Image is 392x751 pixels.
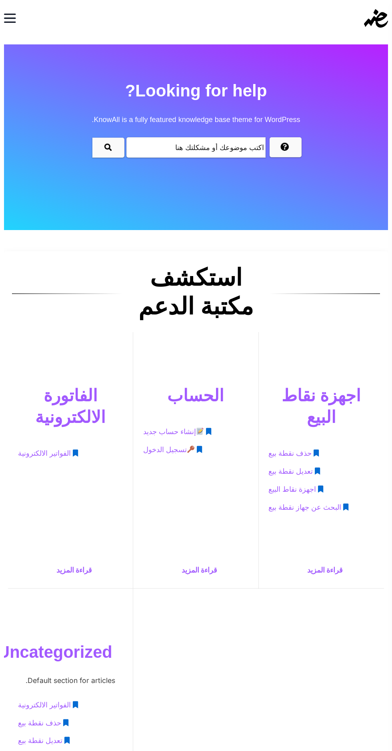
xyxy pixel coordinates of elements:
[12,563,129,578] a: قراءة المزيد
[262,360,380,437] a: اجهزة نقاط البيع
[268,446,319,461] a: حذف نقطة بيع
[262,563,380,578] a: قراءة المزيد
[18,446,71,461] span: الفواتير الالكترونية
[18,698,71,713] span: الفواتير الالكترونية
[18,716,68,731] a: حذف نقطة بيع
[143,443,202,457] a: 🔑تسجيل الدخول
[268,464,313,479] span: تعديل نقطة بيع
[18,698,78,713] a: الفواتير الالكترونية
[268,500,341,515] span: البحث عن جهاز نقطة بيع
[122,263,270,321] h2: استكشف مكتبة الدعم
[268,482,316,497] span: اجهزة نقاط البيع
[143,425,204,439] span: إنشاء حساب جديد
[187,446,194,453] img: 🔑
[268,482,323,497] a: اجهزة نقاط البيع
[143,425,211,439] a: 📝إنشاء حساب جديد
[196,428,204,435] img: 📝
[4,7,16,29] button: Toggle navigation
[143,443,195,457] span: تسجيل الدخول
[4,76,388,134] h2: Looking for help?
[12,673,129,688] p: Default section for articles.
[364,9,388,28] img: eDariba
[137,563,254,578] a: قراءة المزيد
[126,137,266,158] input: search-query
[12,360,129,437] a: الفاتورة الالكترونية
[268,500,348,515] a: البحث عن جهاز نقطة بيع
[4,105,388,134] span: KnowAll is a fully featured knowledge base theme for WordPress.
[18,446,78,461] a: الفواتير الالكترونية
[18,733,70,748] a: تعديل نقطة بيع
[18,733,62,748] span: تعديل نقطة بيع
[268,446,312,461] span: حذف نقطة بيع
[18,716,61,731] span: حذف نقطة بيع
[151,360,241,415] a: الحساب
[268,464,320,479] a: تعديل نقطة بيع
